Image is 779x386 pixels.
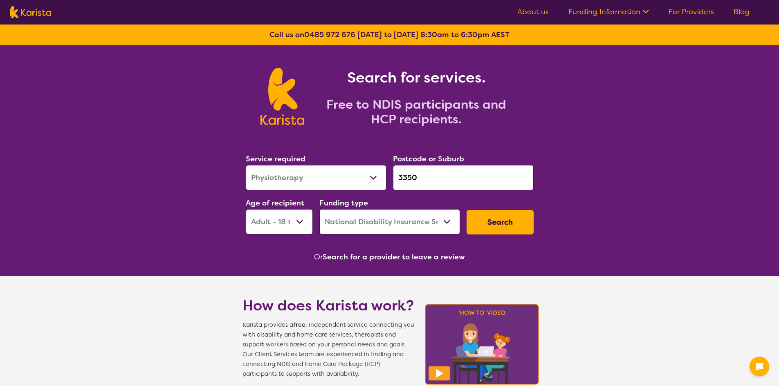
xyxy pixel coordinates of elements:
b: Call us on [DATE] to [DATE] 8:30am to 6:30pm AEST [269,30,510,40]
label: Postcode or Suburb [393,154,464,164]
span: Or [314,251,323,263]
a: Funding Information [568,7,649,17]
span: Karista provides a , independent service connecting you with disability and home care services, t... [242,320,414,379]
h1: How does Karista work? [242,296,414,315]
input: Type [393,165,534,190]
label: Service required [246,154,305,164]
label: Age of recipient [246,198,304,208]
a: Blog [734,7,750,17]
img: Karista logo [260,68,304,125]
h1: Search for services. [314,68,519,87]
button: Search [467,210,534,234]
label: Funding type [319,198,368,208]
button: Search for a provider to leave a review [323,251,465,263]
b: free [293,321,305,329]
img: Karista logo [10,6,51,18]
a: About us [517,7,549,17]
a: For Providers [669,7,714,17]
a: 0485 972 676 [304,30,355,40]
h2: Free to NDIS participants and HCP recipients. [314,97,519,127]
